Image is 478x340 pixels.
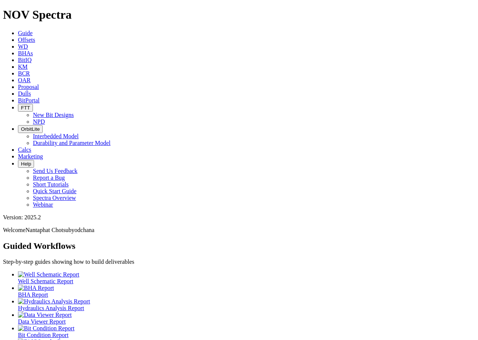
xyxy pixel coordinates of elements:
[18,104,33,112] button: FTT
[18,332,68,338] span: Bit Condition Report
[33,181,69,188] a: Short Tutorials
[18,43,28,50] a: WD
[18,84,39,90] a: Proposal
[18,285,475,298] a: BHA Report BHA Report
[18,57,31,63] a: BitIQ
[18,278,73,284] span: Well Schematic Report
[21,161,31,167] span: Help
[3,214,475,221] div: Version: 2025.2
[18,271,475,284] a: Well Schematic Report Well Schematic Report
[33,168,77,174] a: Send Us Feedback
[18,90,31,97] a: Dulls
[18,50,33,56] a: BHAs
[18,160,34,168] button: Help
[18,30,33,36] a: Guide
[18,64,28,70] a: KM
[33,112,74,118] a: New Bit Designs
[25,227,94,233] span: Nantaphat Chotsubyodchana
[33,174,65,181] a: Report a Bug
[18,271,79,278] img: Well Schematic Report
[18,291,48,298] span: BHA Report
[18,77,31,83] a: OAR
[21,105,30,111] span: FTT
[18,318,66,325] span: Data Viewer Report
[18,312,475,325] a: Data Viewer Report Data Viewer Report
[18,153,43,160] a: Marketing
[21,126,40,132] span: OrbitLite
[18,298,475,311] a: Hydraulics Analysis Report Hydraulics Analysis Report
[18,37,35,43] a: Offsets
[3,259,475,265] p: Step-by-step guides showing how to build deliverables
[3,241,475,251] h2: Guided Workflows
[33,201,53,208] a: Webinar
[18,97,40,103] a: BitPortal
[33,140,111,146] a: Durability and Parameter Model
[3,8,475,22] h1: NOV Spectra
[18,285,54,291] img: BHA Report
[33,133,79,139] a: Interbedded Model
[18,325,475,338] a: Bit Condition Report Bit Condition Report
[18,325,74,332] img: Bit Condition Report
[3,227,475,234] p: Welcome
[33,118,45,125] a: NPD
[18,305,84,311] span: Hydraulics Analysis Report
[33,188,76,194] a: Quick Start Guide
[18,70,30,77] a: BCR
[18,312,72,318] img: Data Viewer Report
[18,298,90,305] img: Hydraulics Analysis Report
[18,125,43,133] button: OrbitLite
[33,195,76,201] a: Spectra Overview
[18,146,31,153] a: Calcs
